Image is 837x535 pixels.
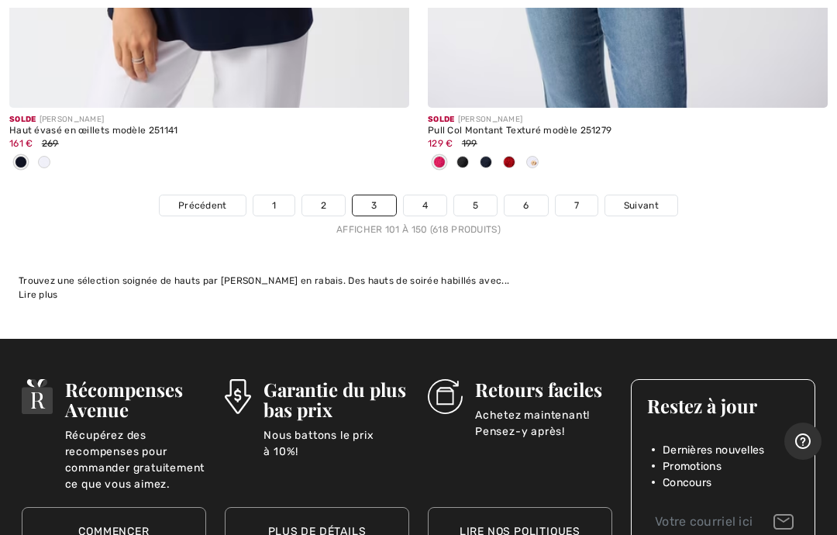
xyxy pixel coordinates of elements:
a: Suivant [605,195,677,216]
a: 1 [253,195,294,216]
span: 269 [42,138,59,149]
span: Dernières nouvelles [663,442,765,458]
h3: Retours faciles [475,379,612,399]
span: Promotions [663,458,722,475]
span: Solde [428,115,455,124]
a: 4 [404,195,446,216]
h3: Récompenses Avenue [65,379,206,419]
h3: Garantie du plus bas prix [263,379,409,419]
a: 5 [454,195,497,216]
div: Pull Col Montant Texturé modèle 251279 [428,126,828,136]
span: 199 [462,138,477,149]
a: 2 [302,195,345,216]
div: Geranium [428,150,451,176]
span: Concours [663,475,711,491]
a: Précédent [160,195,246,216]
span: 161 € [9,138,33,149]
a: 3 [353,195,395,216]
div: Trouvez une sélection soignée de hauts par [PERSON_NAME] en rabais. Des hauts de soirée habillés ... [19,274,818,288]
div: Midnight Blue [474,150,498,176]
div: Haut évasé en œillets modèle 251141 [9,126,409,136]
p: Récupérez des recompenses pour commander gratuitement ce que vous aimez. [65,427,206,458]
span: Solde [9,115,36,124]
p: Achetez maintenant! Pensez-y après! [475,407,612,438]
div: [PERSON_NAME] [9,114,409,126]
span: Suivant [624,198,659,212]
a: 6 [505,195,547,216]
div: Radiant red [498,150,521,176]
img: Garantie du plus bas prix [225,379,251,414]
div: Midnight Blue [9,150,33,176]
img: Retours faciles [428,379,463,414]
span: Précédent [178,198,227,212]
div: Vanilla 30 [33,150,56,176]
p: Nous battons le prix à 10%! [263,427,409,458]
img: Récompenses Avenue [22,379,53,414]
div: Black [451,150,474,176]
div: Vanilla [521,150,544,176]
a: 7 [556,195,598,216]
div: [PERSON_NAME] [428,114,828,126]
span: 129 € [428,138,453,149]
iframe: Ouvre un widget dans lequel vous pouvez trouver plus d’informations [784,423,821,461]
span: Lire plus [19,289,58,300]
h3: Restez à jour [647,395,799,416]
